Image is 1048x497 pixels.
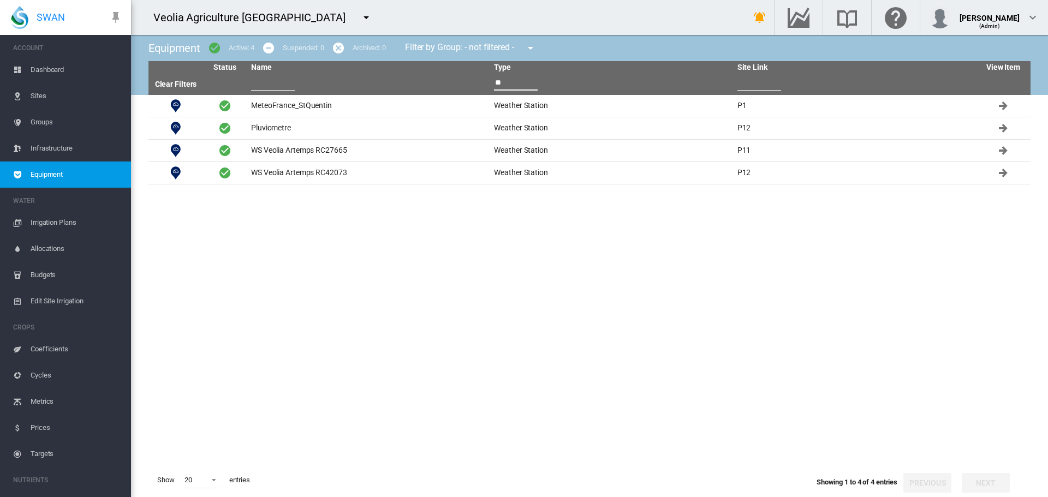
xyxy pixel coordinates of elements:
div: Veolia Agriculture [GEOGRAPHIC_DATA] [153,10,355,25]
td: Weather Station [490,140,733,161]
span: Coefficients [31,336,122,362]
button: Click to go to equipment [992,162,1014,184]
td: Weather Station [490,95,733,117]
span: WATER [13,192,122,209]
md-icon: Go to the Data Hub [785,11,812,24]
button: Next [962,473,1010,493]
span: Sites [31,83,122,109]
md-icon: icon-pin [109,11,122,24]
span: Active [218,166,231,179]
img: profile.jpg [929,7,951,28]
span: Dashboard [31,57,122,83]
td: WS Veolia Artemps RC27665 [247,140,490,161]
img: SWAN-Landscape-Logo-Colour-drop.png [11,6,28,29]
md-icon: icon-minus-circle [262,41,275,55]
button: Click to go to equipment [992,140,1014,161]
a: Type [494,63,511,71]
td: Weather Station [148,140,203,161]
span: Targets [31,441,122,467]
img: 10.svg [169,166,182,179]
button: icon-checkbox-marked-circle [204,37,225,59]
span: entries [225,471,254,489]
td: Weather Station [148,95,203,117]
td: Weather Station [148,117,203,139]
a: Status [213,63,236,71]
button: icon-bell-ring [749,7,771,28]
md-icon: Click to go to equipment [997,144,1010,157]
md-icon: Click here for help [883,11,909,24]
span: NUTRIENTS [13,471,122,489]
td: Pluviometre [247,117,490,139]
button: icon-menu-down [520,37,541,59]
img: 10.svg [169,144,182,157]
td: P12 [733,117,976,139]
span: Equipment [31,161,122,188]
md-icon: icon-chevron-down [1026,11,1039,24]
div: 20 [184,476,192,484]
div: Suspended: 0 [283,43,324,53]
span: Active [218,122,231,135]
td: WS Veolia Artemps RC42073 [247,162,490,184]
button: Click to go to equipment [992,95,1014,117]
button: icon-menu-down [355,7,377,28]
tr: Weather Station MeteoFrance_StQuentin Weather Station P1 Click to go to equipment [148,95,1031,117]
td: Weather Station [490,117,733,139]
td: P12 [733,162,976,184]
md-icon: Click to go to equipment [997,166,1010,179]
div: [PERSON_NAME] [960,8,1020,19]
md-icon: icon-menu-down [524,41,537,55]
td: P1 [733,95,976,117]
a: Name [251,63,272,71]
span: Show [153,471,179,489]
span: Groups [31,109,122,135]
span: Edit Site Irrigation [31,288,122,314]
tr: Weather Station Pluviometre Weather Station P12 Click to go to equipment [148,117,1031,140]
img: 10.svg [169,99,182,112]
md-icon: Search the knowledge base [834,11,860,24]
tr: Weather Station WS Veolia Artemps RC42073 Weather Station P12 Click to go to equipment [148,162,1031,184]
button: Previous [903,473,951,493]
md-icon: Click to go to equipment [997,122,1010,135]
span: Metrics [31,388,122,415]
span: Prices [31,415,122,441]
span: Budgets [31,262,122,288]
div: Archived: 0 [353,43,386,53]
a: Clear Filters [155,80,197,88]
img: 10.svg [169,122,182,135]
button: Click to go to equipment [992,117,1014,139]
md-icon: icon-checkbox-marked-circle [208,41,221,55]
span: Allocations [31,236,122,262]
td: Weather Station [148,162,203,184]
tr: Weather Station WS Veolia Artemps RC27665 Weather Station P11 Click to go to equipment [148,140,1031,162]
th: View Item [976,61,1031,74]
th: Site Link [733,61,976,74]
button: icon-cancel [327,37,349,59]
md-icon: Click to go to equipment [997,99,1010,112]
span: Showing 1 to 4 of 4 entries [817,478,897,486]
td: P11 [733,140,976,161]
span: CROPS [13,319,122,336]
span: Irrigation Plans [31,209,122,236]
span: ACCOUNT [13,39,122,57]
div: Filter by Group: - not filtered - [397,37,545,59]
span: (Admin) [979,23,1001,29]
button: icon-minus-circle [258,37,279,59]
td: Weather Station [490,162,733,184]
span: Equipment [148,41,200,55]
md-icon: icon-bell-ring [753,11,766,24]
md-icon: icon-cancel [332,41,345,55]
td: MeteoFrance_StQuentin [247,95,490,117]
span: Active [218,99,231,112]
div: Active: 4 [229,43,254,53]
span: Active [218,144,231,157]
span: SWAN [37,10,65,24]
md-icon: icon-menu-down [360,11,373,24]
span: Cycles [31,362,122,388]
span: Infrastructure [31,135,122,161]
